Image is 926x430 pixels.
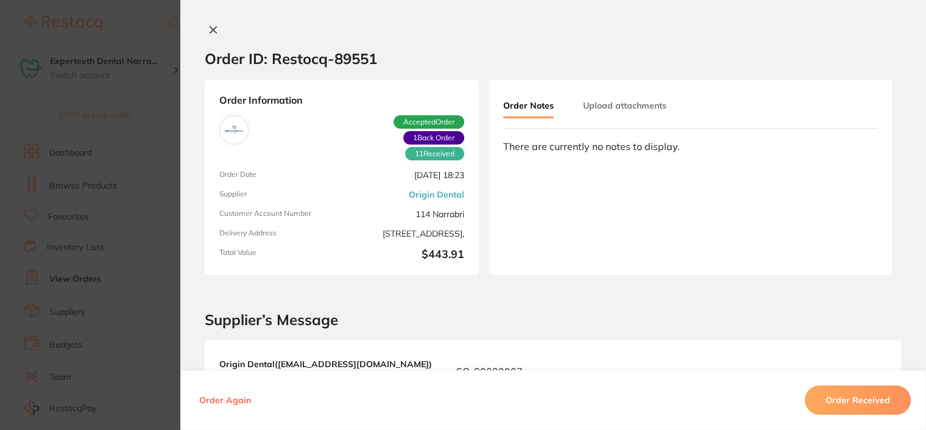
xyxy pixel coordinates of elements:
[503,141,877,152] div: There are currently no notes to display.
[405,147,464,160] span: Received
[205,49,377,68] h2: Order ID: Restocq- 89551
[219,359,432,370] b: Origin Dental ( [EMAIL_ADDRESS][DOMAIN_NAME] )
[583,95,666,116] button: Upload attachments
[205,312,902,329] h2: Supplier’s Message
[347,209,464,219] span: 114 Narrabri
[219,209,337,219] span: Customer Account Number
[219,95,464,106] strong: Order Information
[347,170,464,180] span: [DATE] 18:23
[219,229,337,238] span: Delivery Address
[394,115,464,129] span: Accepted Order
[409,190,464,199] a: Origin Dental
[196,395,255,406] button: Order Again
[403,131,464,145] span: Back orders
[219,248,337,261] span: Total Value
[456,365,523,378] p: SO-00000907
[222,118,246,142] img: Origin Dental
[219,190,337,199] span: Supplier
[219,170,337,180] span: Order Date
[503,95,554,118] button: Order Notes
[347,248,464,261] b: $443.91
[805,385,911,415] button: Order Received
[347,229,464,238] span: [STREET_ADDRESS],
